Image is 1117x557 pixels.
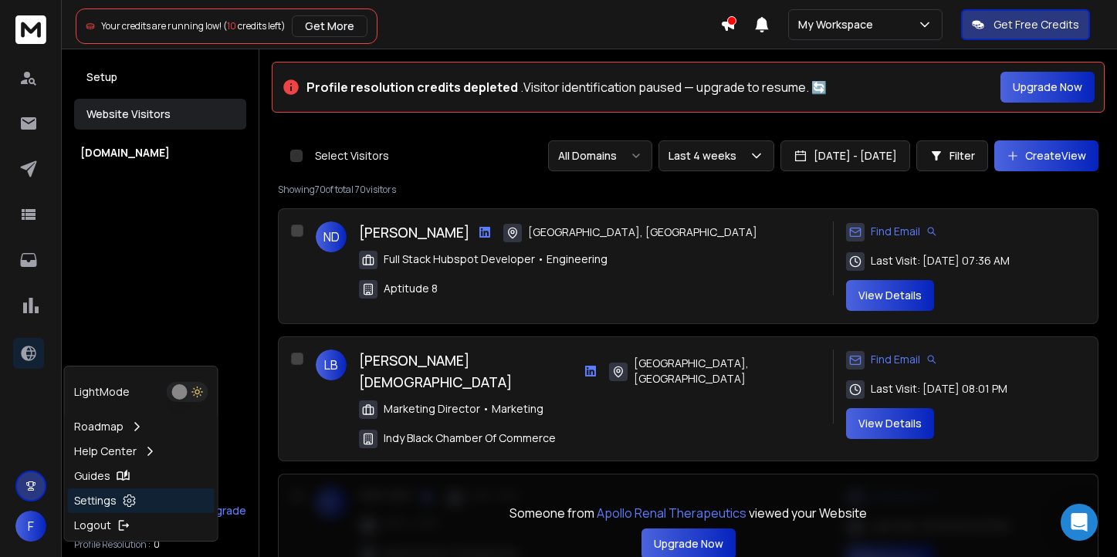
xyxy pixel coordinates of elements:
button: Last 4 weeks [658,140,774,171]
button: [DOMAIN_NAME] [74,139,246,167]
p: .Visitor identification paused — upgrade to resume. 🔄 [306,78,827,96]
div: Upgrade [201,503,246,518]
span: Last Visit: [DATE] 08:01 PM [871,381,1007,397]
span: Last Visit: [DATE] 07:36 AM [871,253,1010,268]
div: Find Email [846,221,937,241]
button: Setup [74,62,246,93]
a: Roadmap [68,414,215,439]
button: CreateView [994,140,1098,171]
span: 10 [227,19,236,32]
span: [GEOGRAPHIC_DATA], [GEOGRAPHIC_DATA] [634,356,821,387]
button: All Domains [548,140,652,171]
span: ( credits left) [223,19,286,32]
button: Get More [292,15,367,37]
span: Indy Black Chamber Of Commerce [384,430,556,446]
span: [GEOGRAPHIC_DATA], [GEOGRAPHIC_DATA] [528,224,757,240]
button: Upgrade Now [1000,72,1095,103]
span: Profile resolution credits depleted [306,79,518,96]
p: Last 4 weeks [669,148,743,164]
a: Help Center [68,439,215,464]
div: Find Email [846,349,937,370]
p: Help Center [74,444,137,459]
p: Get Free Credits [993,17,1079,32]
button: Filter [916,140,988,171]
span: Apollo Renal Therapeutics [597,505,746,522]
h3: [PERSON_NAME] [359,221,469,243]
p: Roadmap [74,419,124,434]
span: Full Stack Hubspot Developer • Engineering [384,251,608,267]
span: Marketing Director • Marketing [384,401,543,417]
p: Settings [74,493,117,508]
button: F [15,511,46,542]
p: Guides [74,468,110,484]
a: Settings [68,488,215,513]
button: View Details [846,408,934,439]
p: Select Visitors [315,148,389,164]
p: Light Mode [74,384,130,400]
button: Website Visitors [74,99,246,130]
p: Showing 70 of total 70 visitors [278,184,1098,196]
span: Your credits are running low! [101,19,222,32]
h3: [PERSON_NAME][DEMOGRAPHIC_DATA] [359,349,575,393]
span: ND [316,221,347,252]
a: Guides [68,464,215,488]
p: My Workspace [798,17,879,32]
span: 0 [154,538,160,551]
button: Get Free Credits [961,9,1090,40]
span: Aptitude 8 [384,281,438,296]
div: Open Intercom Messenger [1061,504,1098,541]
button: View Details [846,280,934,311]
span: LB [316,349,347,380]
p: Logout [74,518,111,533]
p: Someone from viewed your Website [509,504,867,522]
p: [DOMAIN_NAME] [80,145,170,160]
button: [DATE] - [DATE] [780,140,910,171]
p: Profile Resolution : [74,538,151,551]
